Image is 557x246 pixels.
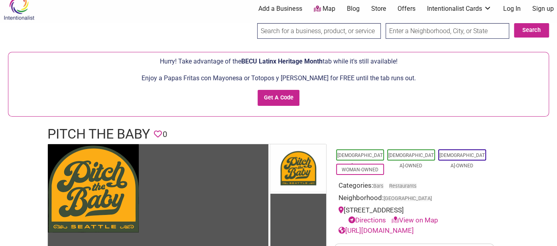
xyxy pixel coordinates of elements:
[386,23,509,39] input: Enter a Neighborhood, City, or State
[258,90,299,106] input: Get A Code
[12,73,545,83] p: Enjoy a Papas Fritas con Mayonesa or Totopos y [PERSON_NAME] for FREE until the tab runs out.
[514,23,549,38] button: Search
[384,196,432,201] span: [GEOGRAPHIC_DATA]
[48,144,139,232] img: Pitch the Baby
[373,183,384,189] a: Bars
[339,193,490,205] div: Neighborhood:
[339,205,490,226] div: [STREET_ADDRESS]
[532,4,554,13] a: Sign up
[258,4,302,13] a: Add a Business
[388,153,434,169] a: [DEMOGRAPHIC_DATA]-Owned
[398,4,415,13] a: Offers
[348,216,386,224] a: Directions
[371,4,386,13] a: Store
[47,125,150,144] h1: Pitch The Baby
[241,58,323,65] span: BECU Latinx Heritage Month
[342,167,378,173] a: Woman-Owned
[427,4,492,13] a: Intentionalist Cards
[503,4,521,13] a: Log In
[339,226,414,234] a: [URL][DOMAIN_NAME]
[392,216,438,224] a: View on Map
[12,56,545,67] p: Hurry! Take advantage of the tab while it's still available!
[339,181,490,193] div: Categories:
[163,128,167,141] span: 0
[389,183,417,189] a: Restaurants
[347,4,360,13] a: Blog
[314,4,335,14] a: Map
[439,153,485,169] a: [DEMOGRAPHIC_DATA]-Owned
[337,153,383,169] a: [DEMOGRAPHIC_DATA]-Owned
[257,23,381,39] input: Search for a business, product, or service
